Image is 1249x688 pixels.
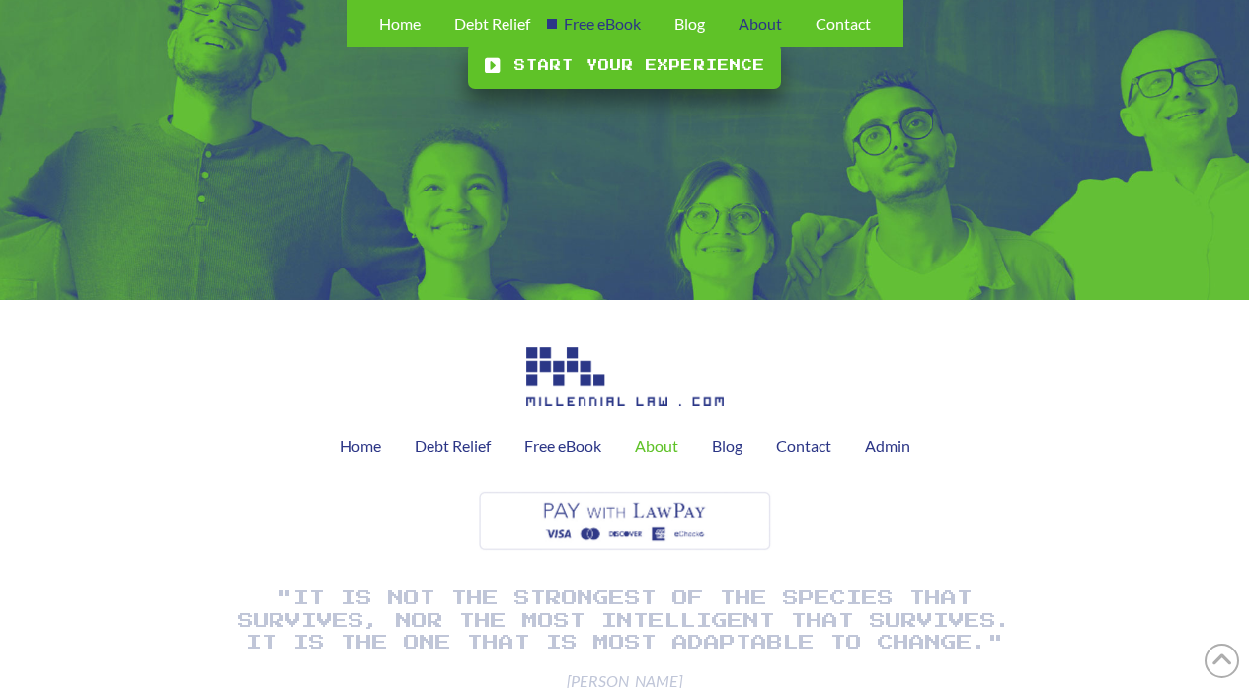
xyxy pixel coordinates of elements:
[323,421,398,471] a: Home
[514,56,766,76] span: Start your experience
[1205,644,1239,678] a: Back to Top
[739,16,782,32] span: About
[674,16,705,32] span: Blog
[526,347,724,406] img: Image
[759,421,848,471] a: Contact
[398,421,507,471] a: Debt Relief
[468,43,781,89] a: Start your experience
[379,16,421,32] span: Home
[695,421,759,471] a: Blog
[564,16,641,32] span: Free eBook
[865,438,910,454] span: Admin
[776,438,831,454] span: Contact
[524,438,601,454] span: Free eBook
[230,587,1020,653] h1: "It is not the strongest of the species that survives, nor the most intelligent that survives. It...
[635,438,678,454] span: About
[507,421,618,471] a: Free eBook
[475,487,775,556] img: Image
[816,16,871,32] span: Contact
[415,438,491,454] span: Debt Relief
[848,421,927,471] a: Admin
[618,421,695,471] a: About
[454,16,530,32] span: Debt Relief
[340,438,381,454] span: Home
[712,438,742,454] span: Blog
